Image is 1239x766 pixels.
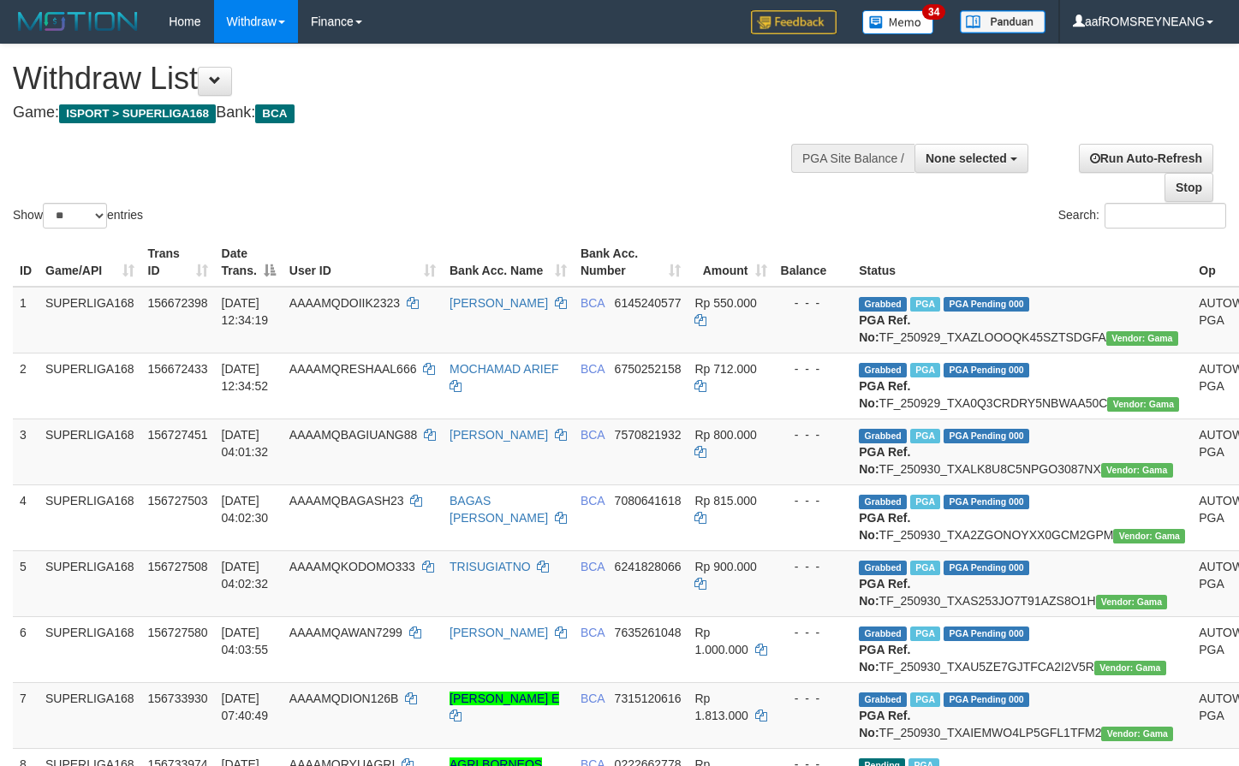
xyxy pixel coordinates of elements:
[694,296,756,310] span: Rp 550.000
[1113,529,1185,543] span: Vendor URL: https://trx31.1velocity.biz
[914,144,1028,173] button: None selected
[13,682,39,748] td: 7
[859,363,907,377] span: Grabbed
[450,560,531,573] a: TRISUGIATNO
[13,238,39,287] th: ID
[13,9,143,34] img: MOTION_logo.png
[944,363,1029,377] span: PGA Pending
[859,429,907,443] span: Grabbed
[289,494,404,508] span: AAAAMQBAGASH23
[1101,727,1173,741] span: Vendor URL: https://trx31.1velocity.biz
[852,682,1192,748] td: TF_250930_TXAIEMWO4LP5GFL1TFM2
[774,238,853,287] th: Balance
[289,296,400,310] span: AAAAMQDOIIK2323
[615,428,682,442] span: Copy 7570821932 to clipboard
[450,692,559,705] a: [PERSON_NAME] E
[859,297,907,312] span: Grabbed
[910,626,940,641] span: Marked by aafchoeunmanni
[944,297,1029,312] span: PGA Pending
[581,692,605,705] span: BCA
[13,419,39,484] td: 3
[859,445,910,476] b: PGA Ref. No:
[450,362,559,376] a: MOCHAMAD ARIEF
[450,494,548,525] a: BAGAS [PERSON_NAME]
[255,104,294,123] span: BCA
[39,353,141,419] td: SUPERLIGA168
[222,494,269,525] span: [DATE] 04:02:30
[694,362,756,376] span: Rp 712.000
[859,626,907,641] span: Grabbed
[944,561,1029,575] span: PGA Pending
[148,692,208,705] span: 156733930
[960,10,1045,33] img: panduan.png
[581,362,605,376] span: BCA
[1094,661,1166,675] span: Vendor URL: https://trx31.1velocity.biz
[944,429,1029,443] span: PGA Pending
[781,690,846,707] div: - - -
[13,287,39,353] td: 1
[39,550,141,616] td: SUPERLIGA168
[781,558,846,575] div: - - -
[910,429,940,443] span: Marked by aafchoeunmanni
[581,296,605,310] span: BCA
[944,495,1029,509] span: PGA Pending
[443,238,574,287] th: Bank Acc. Name: activate to sort column ascending
[581,560,605,573] span: BCA
[581,428,605,442] span: BCA
[910,363,940,377] span: Marked by aafsoycanthlai
[615,560,682,573] span: Copy 6241828066 to clipboard
[1165,173,1213,202] a: Stop
[781,624,846,641] div: - - -
[59,104,216,123] span: ISPORT > SUPERLIGA168
[922,4,945,20] span: 34
[615,362,682,376] span: Copy 6750252158 to clipboard
[615,494,682,508] span: Copy 7080641618 to clipboard
[862,10,934,34] img: Button%20Memo.svg
[859,643,910,674] b: PGA Ref. No:
[1058,203,1226,229] label: Search:
[852,484,1192,550] td: TF_250930_TXA2ZGONOYXX0GCM2GPM
[694,494,756,508] span: Rp 815.000
[926,151,1007,165] span: None selected
[615,626,682,639] span: Copy 7635261048 to clipboard
[852,419,1192,484] td: TF_250930_TXALK8U8C5NPGO3087NX
[39,238,141,287] th: Game/API: activate to sort column ascending
[1101,463,1173,478] span: Vendor URL: https://trx31.1velocity.biz
[852,287,1192,353] td: TF_250929_TXAZLOOOQK45SZTSDGFA
[852,238,1192,287] th: Status
[791,144,914,173] div: PGA Site Balance /
[222,692,269,722] span: [DATE] 07:40:49
[694,428,756,442] span: Rp 800.000
[781,294,846,312] div: - - -
[910,692,940,707] span: Marked by aafchoeunmanni
[222,362,269,393] span: [DATE] 12:34:52
[283,238,443,287] th: User ID: activate to sort column ascending
[852,550,1192,616] td: TF_250930_TXAS253JO7T91AZS8O1H
[39,419,141,484] td: SUPERLIGA168
[215,238,283,287] th: Date Trans.: activate to sort column descending
[1096,595,1168,609] span: Vendor URL: https://trx31.1velocity.biz
[13,203,143,229] label: Show entries
[39,287,141,353] td: SUPERLIGA168
[944,692,1029,707] span: PGA Pending
[781,360,846,377] div: - - -
[39,484,141,550] td: SUPERLIGA168
[751,10,837,34] img: Feedback.jpg
[450,428,548,442] a: [PERSON_NAME]
[615,296,682,310] span: Copy 6145240577 to clipboard
[781,492,846,509] div: - - -
[222,296,269,327] span: [DATE] 12:34:19
[148,560,208,573] span: 156727508
[581,626,605,639] span: BCA
[615,692,682,705] span: Copy 7315120616 to clipboard
[222,428,269,459] span: [DATE] 04:01:32
[1106,331,1178,346] span: Vendor URL: https://trx31.1velocity.biz
[852,616,1192,682] td: TF_250930_TXAU5ZE7GJTFCA2I2V5R
[581,494,605,508] span: BCA
[910,495,940,509] span: Marked by aafchoeunmanni
[13,104,809,122] h4: Game: Bank:
[910,297,940,312] span: Marked by aafsoycanthlai
[289,362,417,376] span: AAAAMQRESHAAL666
[43,203,107,229] select: Showentries
[141,238,215,287] th: Trans ID: activate to sort column ascending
